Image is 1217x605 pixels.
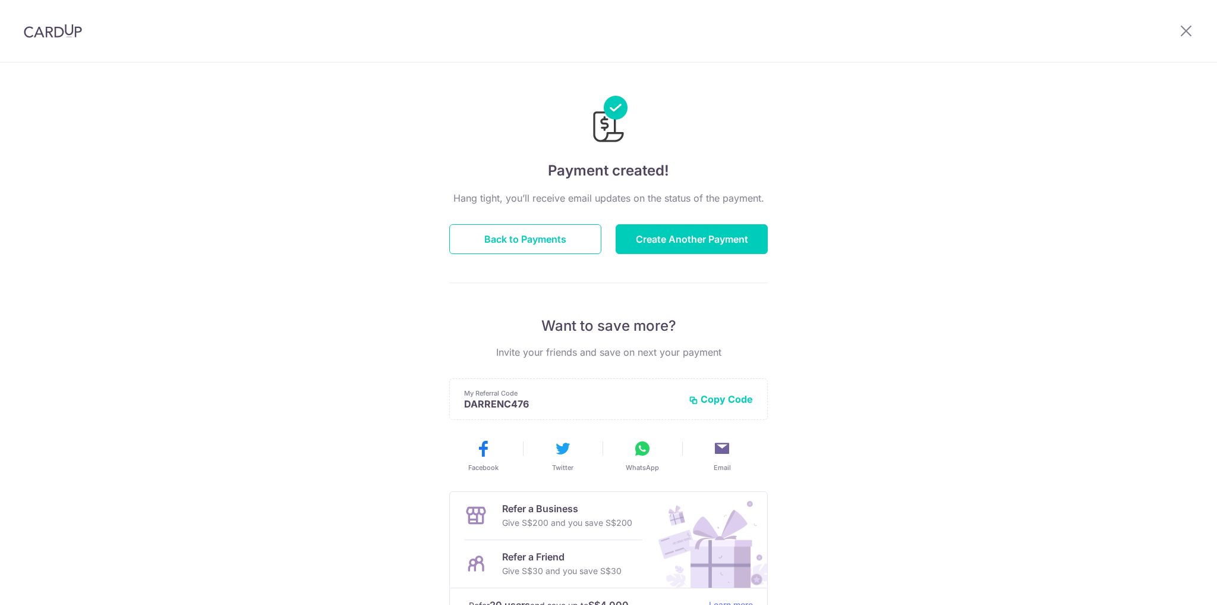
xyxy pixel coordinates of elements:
[464,398,679,410] p: DARRENC476
[502,550,622,564] p: Refer a Friend
[449,191,768,205] p: Hang tight, you’ll receive email updates on the status of the payment.
[502,564,622,578] p: Give S$30 and you save S$30
[468,463,499,472] span: Facebook
[616,224,768,254] button: Create Another Payment
[528,439,598,472] button: Twitter
[589,96,628,146] img: Payments
[449,345,768,359] p: Invite your friends and save on next your payment
[714,463,731,472] span: Email
[449,160,768,181] h4: Payment created!
[552,463,573,472] span: Twitter
[448,439,518,472] button: Facebook
[502,516,632,530] p: Give S$200 and you save S$200
[689,393,753,405] button: Copy Code
[626,463,659,472] span: WhatsApp
[687,439,757,472] button: Email
[449,316,768,336] p: Want to save more?
[647,492,767,588] img: Refer
[24,24,82,38] img: CardUp
[502,501,632,516] p: Refer a Business
[464,388,679,398] p: My Referral Code
[449,224,601,254] button: Back to Payments
[607,439,677,472] button: WhatsApp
